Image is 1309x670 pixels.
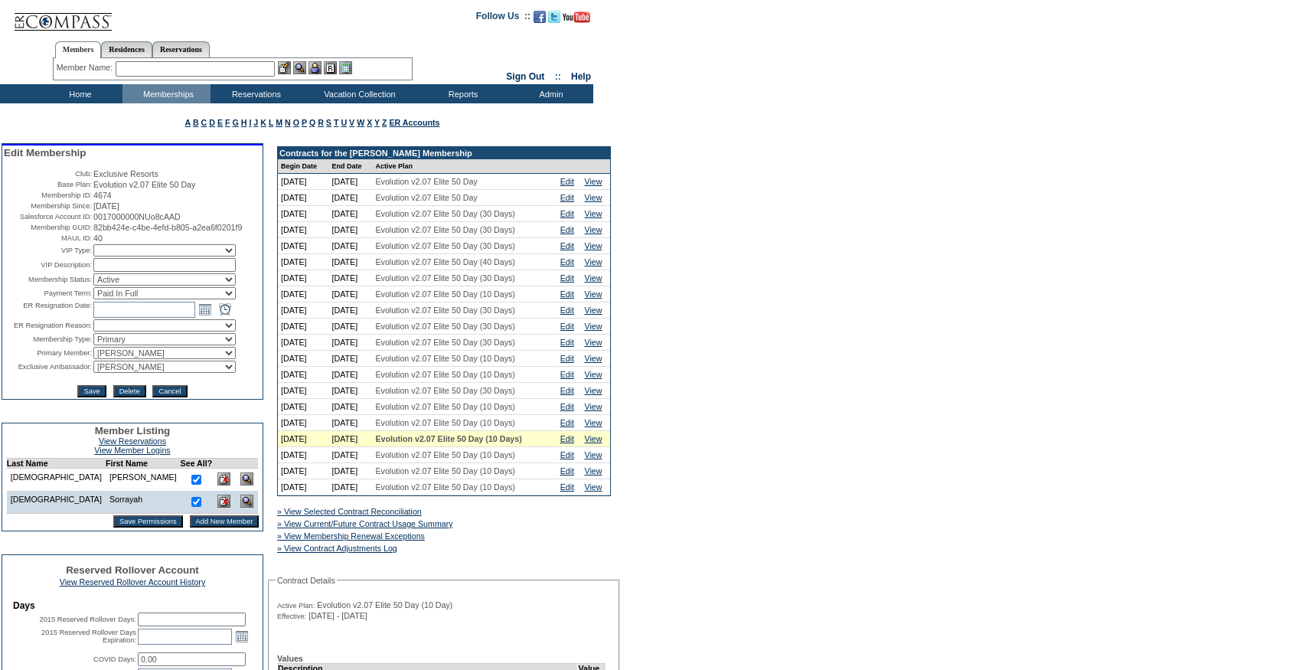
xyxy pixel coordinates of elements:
a: Edit [560,354,574,363]
a: W [357,118,364,127]
a: Edit [560,450,574,459]
td: Membership Since: [4,201,92,211]
td: [DATE] [278,286,329,302]
a: J [253,118,258,127]
td: [DATE] [329,351,373,367]
img: Impersonate [308,61,322,74]
a: L [269,118,273,127]
td: Sorrayah [106,491,181,514]
td: Follow Us :: [476,9,530,28]
span: Evolution v2.07 Elite 50 Day (30 Days) [375,225,514,234]
td: Days [13,600,252,611]
a: View Member Logins [94,446,170,455]
a: Edit [560,370,574,379]
td: Memberships [122,84,211,103]
a: Edit [560,402,574,411]
td: [DATE] [278,319,329,335]
span: Evolution v2.07 Elite 50 Day [375,177,477,186]
td: Membership ID: [4,191,92,200]
span: Evolution v2.07 Elite 50 Day (30 Days) [375,322,514,331]
td: Club: [4,169,92,178]
a: Residences [101,41,152,57]
td: [DATE] [278,335,329,351]
td: [DATE] [278,190,329,206]
a: View [585,322,602,331]
a: » View Contract Adjustments Log [277,544,397,553]
img: b_edit.gif [278,61,291,74]
a: View [585,466,602,476]
span: 0017000000NUo8cAAD [93,212,181,221]
a: Edit [560,193,574,202]
a: G [232,118,238,127]
span: Evolution v2.07 Elite 50 Day (30 Days) [375,241,514,250]
label: COVID Days: [93,655,136,663]
a: A [185,118,191,127]
a: View Reservations [99,436,166,446]
a: Edit [560,289,574,299]
a: Edit [560,177,574,186]
a: Open the time view popup. [217,301,233,318]
a: » View Current/Future Contract Usage Summary [277,519,453,528]
td: See All? [181,459,213,469]
td: [DATE] [278,174,329,190]
td: [DATE] [329,286,373,302]
td: [DATE] [329,479,373,495]
td: Membership GUID: [4,223,92,232]
a: Edit [560,338,574,347]
a: Edit [560,322,574,331]
a: Q [309,118,315,127]
td: [DATE] [329,254,373,270]
td: Payment Term: [4,287,92,299]
td: Begin Date [278,159,329,174]
span: [DATE] [93,201,119,211]
a: B [193,118,199,127]
td: [DATE] [329,222,373,238]
td: [DATE] [278,415,329,431]
a: View [585,370,602,379]
td: [DEMOGRAPHIC_DATA] [6,469,106,492]
a: Edit [560,241,574,250]
input: Delete [113,385,146,397]
td: ER Resignation Date: [4,301,92,318]
td: [DATE] [278,383,329,399]
img: Delete [217,495,230,508]
td: ER Resignation Reason: [4,319,92,332]
a: Edit [560,418,574,427]
span: Evolution v2.07 Elite 50 Day (10 Day) [317,600,452,610]
td: [DATE] [278,447,329,463]
span: Evolution v2.07 Elite 50 Day (40 Days) [375,257,514,266]
a: Edit [560,306,574,315]
a: F [225,118,230,127]
a: O [293,118,299,127]
img: Follow us on Twitter [548,11,560,23]
td: [DATE] [329,206,373,222]
td: Base Plan: [4,180,92,189]
td: [DATE] [329,190,373,206]
span: Evolution v2.07 Elite 50 Day (10 Days) [375,418,514,427]
td: [DATE] [329,463,373,479]
td: [DATE] [329,383,373,399]
a: ER Accounts [389,118,439,127]
span: :: [555,71,561,82]
a: Edit [560,434,574,443]
a: Edit [560,466,574,476]
a: View [585,386,602,395]
td: Active Plan [372,159,557,174]
a: Edit [560,482,574,492]
td: Reservations [211,84,299,103]
a: Edit [560,225,574,234]
span: Effective: [277,612,306,621]
td: First Name [106,459,181,469]
span: Evolution v2.07 Elite 50 Day (10 Days) [375,434,521,443]
a: X [367,118,372,127]
a: Follow us on Twitter [548,15,560,25]
a: N [285,118,291,127]
td: [DATE] [329,238,373,254]
span: Evolution v2.07 Elite 50 Day (30 Days) [375,273,514,283]
a: View [585,193,602,202]
span: Evolution v2.07 Elite 50 Day (10 Days) [375,450,514,459]
a: View [585,225,602,234]
a: Open the calendar popup. [233,628,250,645]
span: Member Listing [95,425,171,436]
input: Save [77,385,106,397]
